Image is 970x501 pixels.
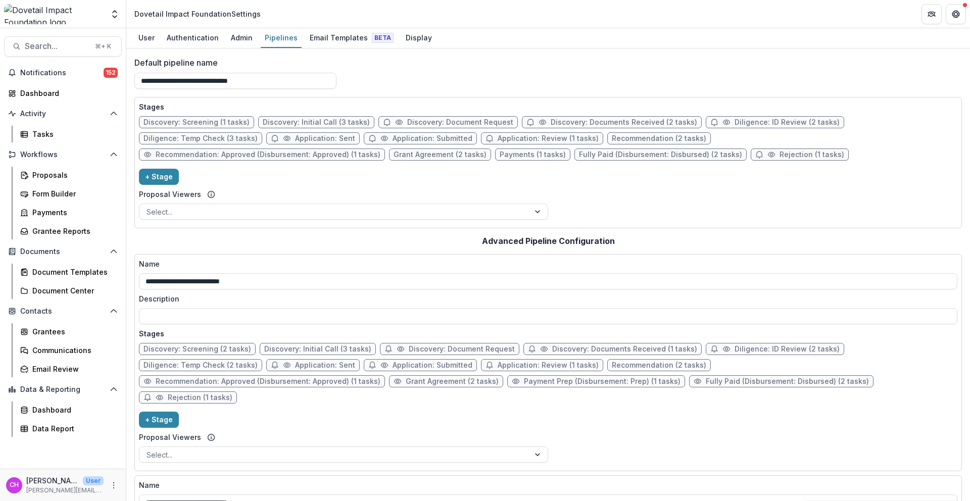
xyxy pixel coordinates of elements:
[143,361,258,370] span: Diligence: Temp Check (2 tasks)
[706,377,869,386] span: Fully Paid (Disbursement: Disbursed) (2 tasks)
[393,134,472,143] span: Application: Submitted
[4,65,122,81] button: Notifications152
[16,167,122,183] a: Proposals
[16,323,122,340] a: Grantees
[32,267,114,277] div: Document Templates
[32,129,114,139] div: Tasks
[32,207,114,218] div: Payments
[104,68,118,78] span: 152
[139,293,951,304] label: Description
[143,134,258,143] span: Diligence: Temp Check (3 tasks)
[612,361,706,370] span: Recommendation (2 tasks)
[4,4,104,24] img: Dovetail Impact Foundation logo
[922,4,942,24] button: Partners
[83,476,104,485] p: User
[261,28,302,48] a: Pipelines
[134,57,956,69] label: Default pipeline name
[295,134,355,143] span: Application: Sent
[163,30,223,45] div: Authentication
[4,303,122,319] button: Open Contacts
[264,345,371,354] span: Discovery: Initial Call (3 tasks)
[10,482,19,488] div: Courtney Eker Hardy
[4,381,122,397] button: Open Data & Reporting
[552,345,697,354] span: Discovery: Documents Received (1 tasks)
[134,28,159,48] a: User
[108,479,120,491] button: More
[32,423,114,434] div: Data Report
[16,420,122,437] a: Data Report
[143,345,251,354] span: Discovery: Screening (2 tasks)
[612,134,706,143] span: Recommendation (2 tasks)
[16,264,122,280] a: Document Templates
[16,126,122,142] a: Tasks
[139,189,201,199] label: Proposal Viewers
[32,188,114,199] div: Form Builder
[16,185,122,202] a: Form Builder
[524,377,681,386] span: Payment Prep (Disbursement: Prep) (1 tasks)
[227,30,257,45] div: Admin
[263,118,370,127] span: Discovery: Initial Call (3 tasks)
[139,412,179,428] button: + Stage
[139,169,179,185] button: + Stage
[261,30,302,45] div: Pipelines
[156,151,380,159] span: Recommendation: Approved (Disbursement: Approved) (1 tasks)
[143,118,250,127] span: Discovery: Screening (1 tasks)
[4,106,122,122] button: Open Activity
[306,30,398,45] div: Email Templates
[407,118,513,127] span: Discovery: Document Request
[32,226,114,236] div: Grantee Reports
[139,480,160,490] p: Name
[402,30,436,45] div: Display
[20,151,106,159] span: Workflows
[32,285,114,296] div: Document Center
[306,28,398,48] a: Email Templates Beta
[295,361,355,370] span: Application: Sent
[372,33,394,43] span: Beta
[4,243,122,260] button: Open Documents
[93,41,113,52] div: ⌘ + K
[20,385,106,394] span: Data & Reporting
[20,247,106,256] span: Documents
[16,282,122,299] a: Document Center
[139,328,957,339] p: Stages
[168,393,232,402] span: Rejection (1 tasks)
[4,36,122,57] button: Search...
[946,4,966,24] button: Get Help
[156,377,380,386] span: Recommendation: Approved (Disbursement: Approved) (1 tasks)
[20,307,106,316] span: Contacts
[500,151,566,159] span: Payments (1 tasks)
[139,432,201,442] label: Proposal Viewers
[551,118,697,127] span: Discovery: Documents Received (2 tasks)
[20,69,104,77] span: Notifications
[498,134,599,143] span: Application: Review (1 tasks)
[20,110,106,118] span: Activity
[16,223,122,239] a: Grantee Reports
[134,30,159,45] div: User
[4,85,122,102] a: Dashboard
[402,28,436,48] a: Display
[735,345,840,354] span: Diligence: ID Review (2 tasks)
[32,170,114,180] div: Proposals
[16,204,122,221] a: Payments
[20,88,114,98] div: Dashboard
[26,486,104,495] p: [PERSON_NAME][EMAIL_ADDRESS][DOMAIN_NAME]
[108,4,122,24] button: Open entity switcher
[780,151,844,159] span: Rejection (1 tasks)
[406,377,499,386] span: Grant Agreement (2 tasks)
[579,151,742,159] span: Fully Paid (Disbursement: Disbursed) (2 tasks)
[735,118,840,127] span: Diligence: ID Review (2 tasks)
[498,361,599,370] span: Application: Review (1 tasks)
[26,475,79,486] p: [PERSON_NAME] [PERSON_NAME]
[227,28,257,48] a: Admin
[409,345,515,354] span: Discovery: Document Request
[393,361,472,370] span: Application: Submitted
[16,402,122,418] a: Dashboard
[134,9,261,19] div: Dovetail Impact Foundation Settings
[16,342,122,359] a: Communications
[25,41,89,51] span: Search...
[130,7,265,21] nav: breadcrumb
[139,259,160,269] p: Name
[139,102,957,112] p: Stages
[32,345,114,356] div: Communications
[163,28,223,48] a: Authentication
